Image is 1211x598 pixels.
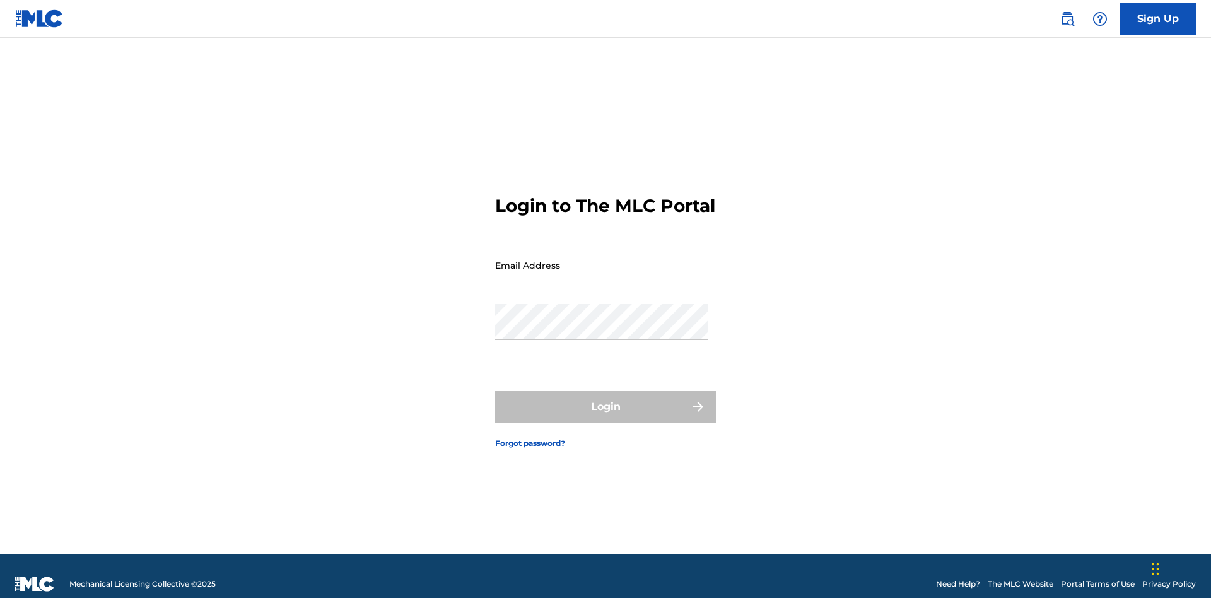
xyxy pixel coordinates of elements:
a: Need Help? [936,578,980,590]
span: Mechanical Licensing Collective © 2025 [69,578,216,590]
a: Public Search [1055,6,1080,32]
img: MLC Logo [15,9,64,28]
a: Forgot password? [495,438,565,449]
div: Help [1087,6,1113,32]
a: The MLC Website [988,578,1053,590]
iframe: Chat Widget [1148,537,1211,598]
a: Privacy Policy [1142,578,1196,590]
img: logo [15,577,54,592]
a: Sign Up [1120,3,1196,35]
img: search [1060,11,1075,26]
a: Portal Terms of Use [1061,578,1135,590]
h3: Login to The MLC Portal [495,195,715,217]
div: Drag [1152,550,1159,588]
img: help [1092,11,1108,26]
